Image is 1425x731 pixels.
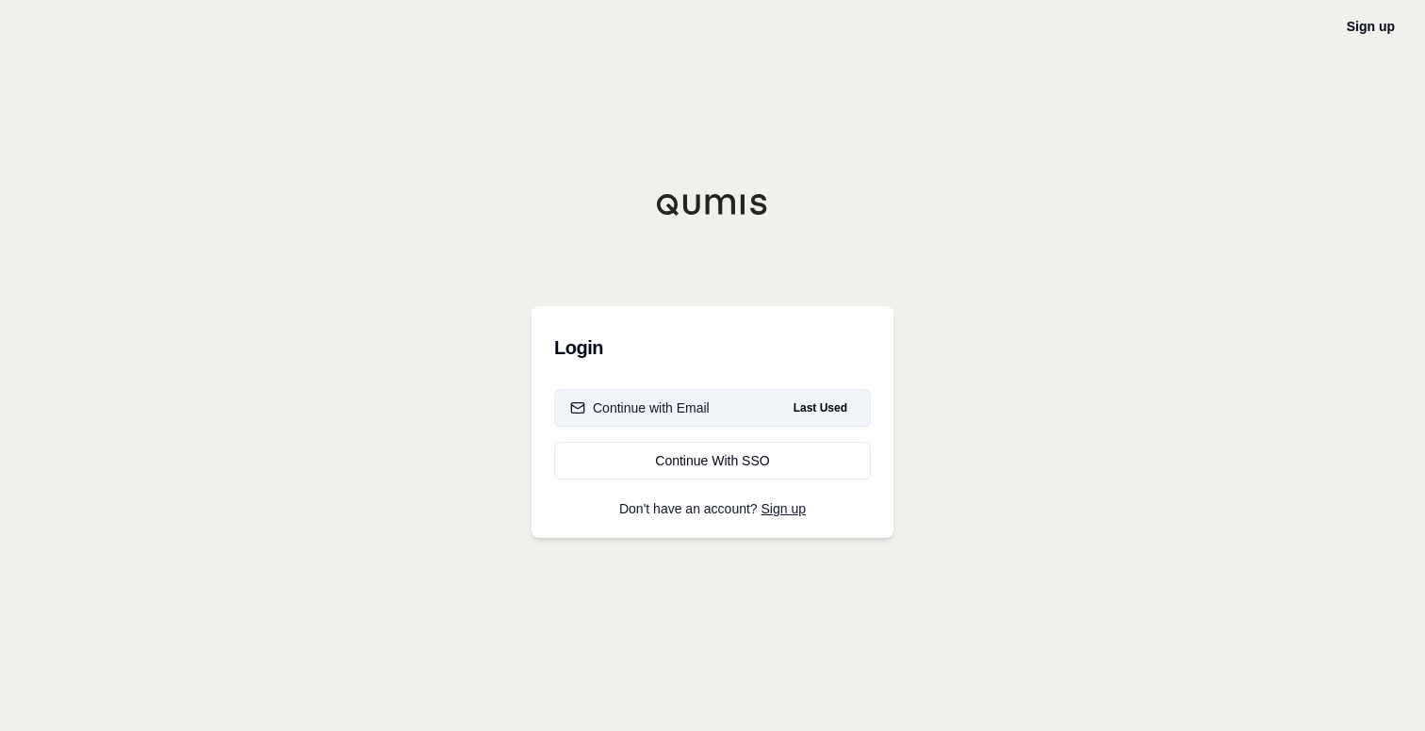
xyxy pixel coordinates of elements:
img: Qumis [656,193,769,216]
a: Continue With SSO [554,442,871,479]
span: Last Used [786,397,855,419]
h3: Login [554,329,871,366]
button: Continue with EmailLast Used [554,389,871,427]
a: Sign up [762,501,806,516]
p: Don't have an account? [554,502,871,515]
a: Sign up [1347,19,1395,34]
div: Continue with Email [570,398,710,417]
div: Continue With SSO [570,451,855,470]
